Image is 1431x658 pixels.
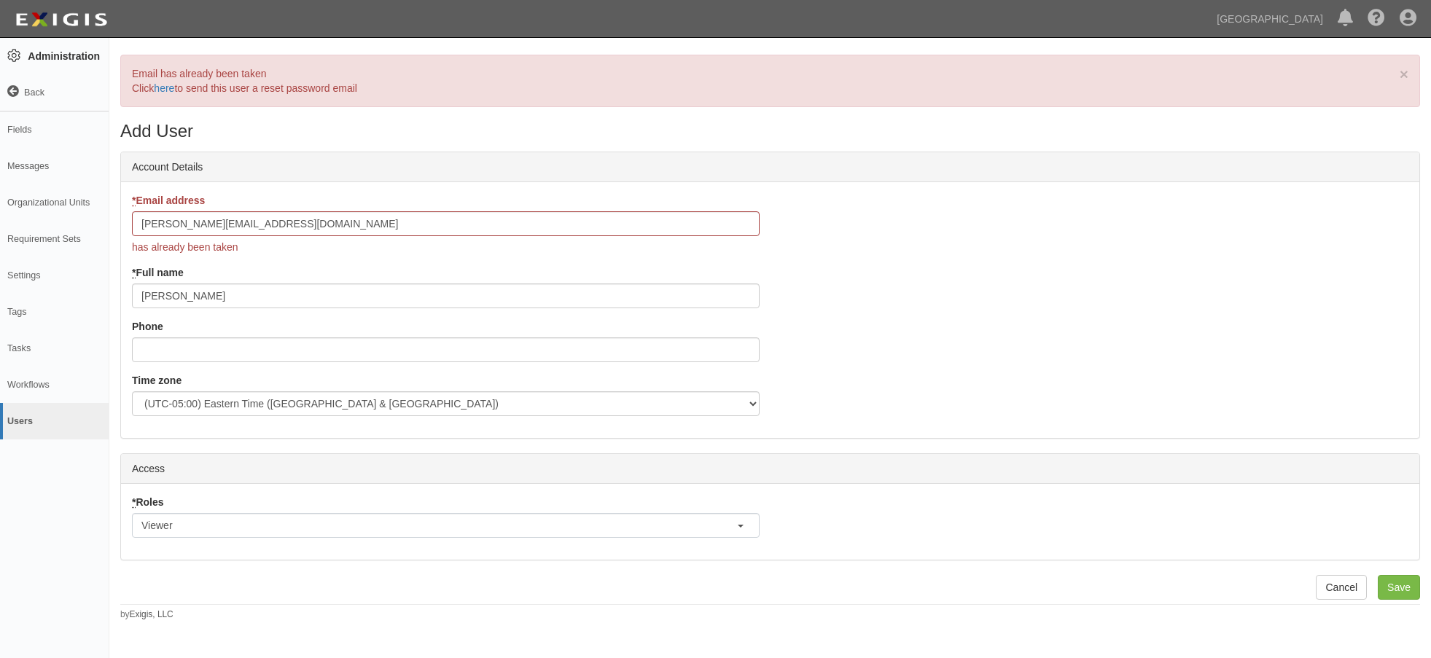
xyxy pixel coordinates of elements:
[1378,575,1420,600] input: Save
[121,454,1419,484] div: Access
[1368,10,1385,28] i: Help Center - Complianz
[132,319,163,334] label: Phone
[130,609,173,619] a: Exigis, LLC
[132,373,182,388] label: Time zone
[132,267,136,278] abbr: required
[154,82,174,94] a: here
[121,152,1419,182] div: Account Details
[132,265,184,280] label: Full name
[120,122,1420,141] h1: Add User
[132,193,205,208] label: Email address
[28,50,100,62] strong: Administration
[11,7,112,33] img: logo-5460c22ac91f19d4615b14bd174203de0afe785f0fc80cf4dbbc73dc1793850b.png
[132,66,1408,95] p: Email has already been taken Click to send this user a reset password email
[120,608,173,621] small: by
[1400,66,1408,82] button: Close
[132,195,136,206] abbr: required
[1316,575,1367,600] a: Cancel
[1400,66,1408,82] span: ×
[132,240,760,254] span: has already been taken
[1209,4,1330,34] a: [GEOGRAPHIC_DATA]
[141,518,173,533] span: Viewer
[132,495,164,509] label: Roles
[132,513,760,538] button: Viewer
[132,496,136,508] abbr: required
